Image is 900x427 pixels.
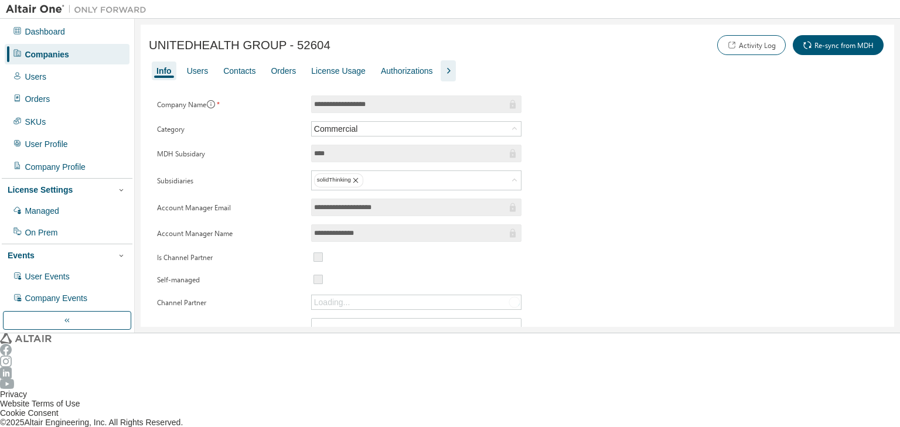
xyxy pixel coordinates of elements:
[157,149,303,158] label: MDH Subsidary
[25,117,46,127] div: SKUs
[157,100,303,109] label: Company Name
[157,228,303,238] label: Account Manager Name
[25,162,86,172] div: Company Profile
[157,203,303,212] label: Account Manager Email
[314,298,350,307] div: Loading...
[25,139,67,149] div: User Profile
[6,4,152,15] img: Altair One
[381,66,433,76] div: Authorizations
[187,66,209,76] div: Users
[206,100,216,109] button: information
[157,275,303,284] label: Self-managed
[157,176,303,185] label: Subsidiaries
[157,124,303,134] label: Category
[25,72,46,81] div: Users
[312,122,360,135] div: Commercial
[793,35,884,55] button: Re-sync from MDH
[157,252,303,262] label: Is Channel Partner
[312,171,521,190] div: solidThinking
[717,35,786,55] button: Activity Log
[25,27,65,36] div: Dashboard
[157,298,303,307] label: Channel Partner
[25,228,57,237] div: On Prem
[25,272,69,281] div: User Events
[8,251,35,260] div: Events
[25,50,69,59] div: Companies
[312,122,521,136] div: Commercial
[25,293,87,303] div: Company Events
[311,66,366,76] div: License Usage
[149,39,330,52] span: UNITEDHEALTH GROUP - 52604
[223,66,255,76] div: Contacts
[156,66,172,76] div: Info
[312,295,521,309] div: Loading...
[8,185,73,194] div: License Settings
[25,206,59,216] div: Managed
[271,66,296,76] div: Orders
[25,94,50,104] div: Orders
[314,173,363,187] div: solidThinking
